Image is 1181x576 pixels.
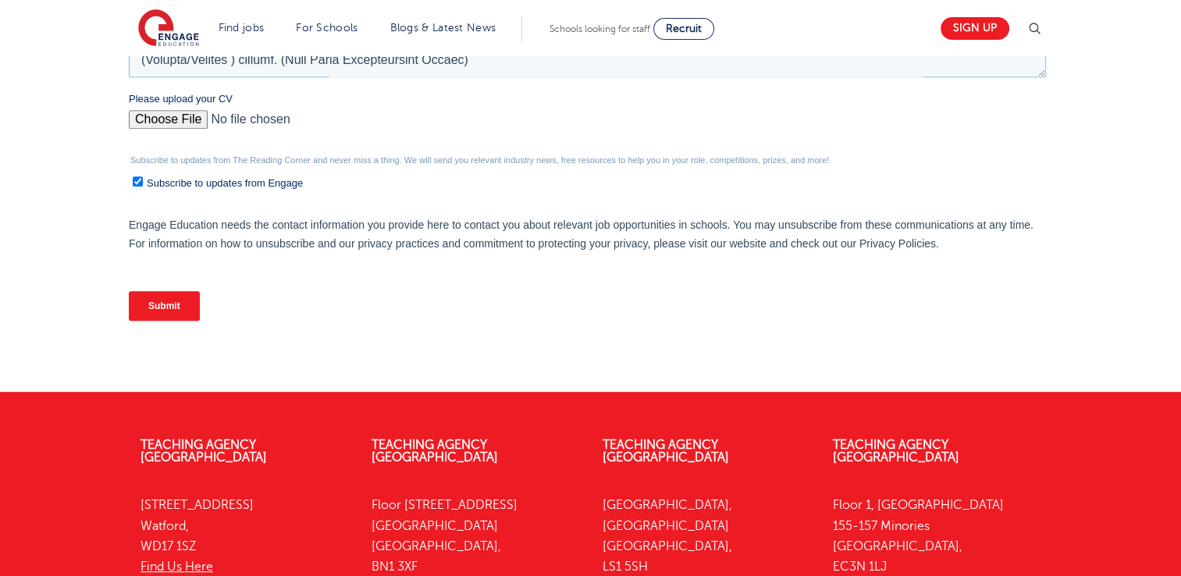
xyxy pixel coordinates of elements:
span: Subscribe to updates from Engage [18,473,174,485]
span: Recruit [666,23,702,34]
a: Teaching Agency [GEOGRAPHIC_DATA] [833,438,959,464]
a: Teaching Agency [GEOGRAPHIC_DATA] [141,438,267,464]
input: *Contact Number [462,52,918,83]
a: Recruit [653,18,714,40]
input: Subscribe to updates from Engage [4,472,14,482]
a: Find Us Here [141,560,213,574]
a: Sign up [941,17,1009,40]
a: Teaching Agency [GEOGRAPHIC_DATA] [372,438,498,464]
a: Find jobs [219,22,265,34]
input: *Last name [462,3,918,34]
a: Blogs & Latest News [390,22,496,34]
a: Teaching Agency [GEOGRAPHIC_DATA] [603,438,729,464]
img: Engage Education [138,9,199,48]
span: Schools looking for staff [550,23,650,34]
a: For Schools [296,22,358,34]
